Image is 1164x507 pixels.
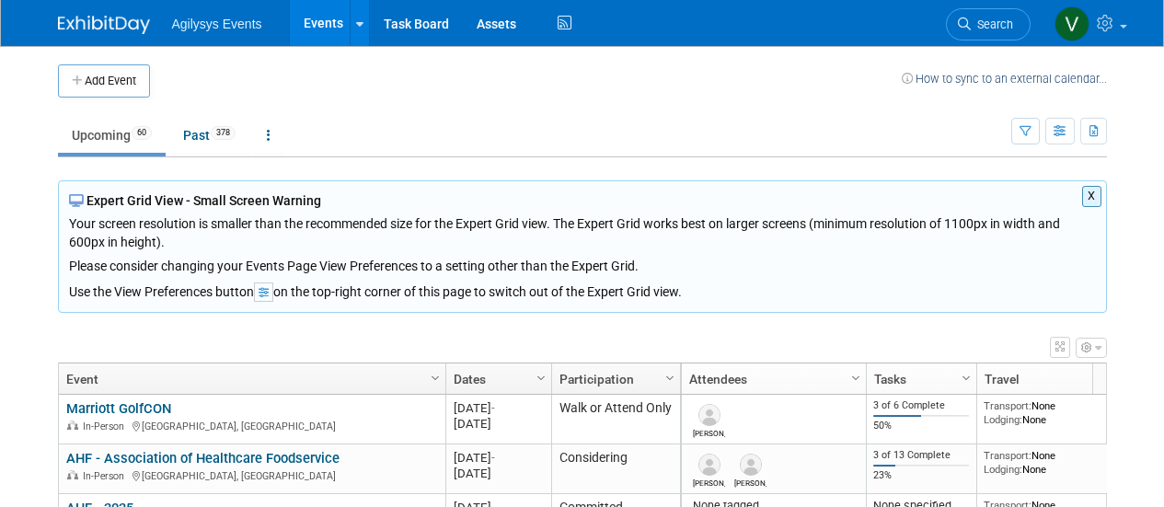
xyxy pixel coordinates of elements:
div: 50% [873,420,969,432]
div: 3 of 6 Complete [873,399,969,412]
img: Vaitiare Munoz [1055,6,1089,41]
a: Column Settings [956,363,976,391]
td: Walk or Attend Only [551,395,680,444]
img: In-Person Event [67,421,78,430]
img: ExhibitDay [58,16,150,34]
img: In-Person Event [67,470,78,479]
div: Please consider changing your Events Page View Preferences to a setting other than the Expert Grid. [69,251,1096,275]
span: Transport: [984,449,1031,462]
span: Search [971,17,1013,31]
div: [DATE] [454,416,543,432]
div: Russell Carlson [693,426,725,438]
div: [DATE] [454,450,543,466]
a: Attendees [689,363,854,395]
a: Marriott GolfCON [66,400,171,417]
span: Column Settings [428,371,443,386]
div: None None [984,449,1116,476]
img: Russell Carlson [698,404,720,426]
span: In-Person [83,421,130,432]
div: [GEOGRAPHIC_DATA], [GEOGRAPHIC_DATA] [66,467,437,483]
a: How to sync to an external calendar... [902,72,1107,86]
button: X [1082,186,1101,207]
div: [DATE] [454,400,543,416]
a: Participation [559,363,668,395]
span: Column Settings [663,371,677,386]
span: Column Settings [959,371,974,386]
td: Considering [551,444,680,494]
span: - [491,451,495,465]
button: Add Event [58,64,150,98]
span: 60 [132,126,152,140]
div: Use the View Preferences button on the top-right corner of this page to switch out of the Expert ... [69,275,1096,302]
a: Dates [454,363,539,395]
span: Transport: [984,399,1031,412]
span: - [491,401,495,415]
a: Travel [985,363,1112,395]
img: Robert Mungary [740,454,762,476]
span: Agilysys Events [172,17,262,31]
a: Upcoming60 [58,118,166,153]
a: Event [66,363,433,395]
span: Column Settings [534,371,548,386]
div: Your screen resolution is smaller than the recommended size for the Expert Grid view. The Expert ... [69,210,1096,275]
div: 23% [873,469,969,482]
a: AHF - Association of Healthcare Foodservice [66,450,340,467]
span: In-Person [83,470,130,482]
a: Tasks [874,363,964,395]
div: [DATE] [454,466,543,481]
a: Column Settings [846,363,866,391]
span: Lodging: [984,463,1022,476]
div: Robert Mungary [734,476,766,488]
div: 3 of 13 Complete [873,449,969,462]
span: Lodging: [984,413,1022,426]
a: Past378 [169,118,249,153]
a: Column Settings [660,363,680,391]
div: None None [984,399,1116,426]
div: Robert Blackwell [693,476,725,488]
div: [GEOGRAPHIC_DATA], [GEOGRAPHIC_DATA] [66,418,437,433]
a: Search [946,8,1031,40]
img: Robert Blackwell [698,454,720,476]
a: Column Settings [425,363,445,391]
span: 378 [211,126,236,140]
span: Column Settings [848,371,863,386]
a: Column Settings [531,363,551,391]
div: Expert Grid View - Small Screen Warning [69,191,1096,210]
